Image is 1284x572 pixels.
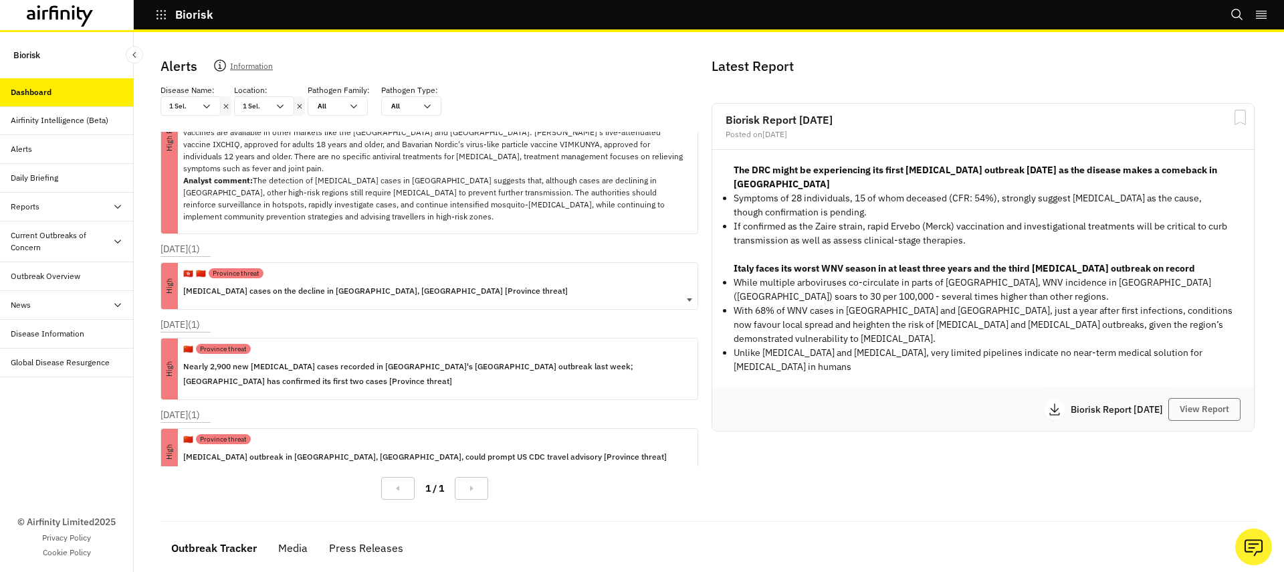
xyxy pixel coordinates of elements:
button: Ask our analysts [1235,529,1272,565]
strong: The DRC might be experiencing its first [MEDICAL_DATA] outbreak [DATE] as the disease makes a com... [734,164,1217,190]
p: 🇨🇳 [183,343,193,355]
div: Reports [11,201,39,213]
p: Unlike [MEDICAL_DATA] and [MEDICAL_DATA], very limited pipelines indicate no near-term medical so... [734,346,1233,374]
p: Latest Report [712,56,1252,76]
p: While multiple arboviruses co-circulate in parts of [GEOGRAPHIC_DATA], WNV incidence in [GEOGRAPH... [734,276,1233,304]
strong: Analyst comment: [183,175,253,185]
div: Disease Information [11,328,84,340]
p: Alerts [160,56,197,76]
button: Search [1230,3,1244,26]
div: Outbreak Tracker [171,538,257,558]
button: Previous Page [381,477,415,500]
p: [MEDICAL_DATA] cases on the decline in [GEOGRAPHIC_DATA], [GEOGRAPHIC_DATA] [Province threat] [183,284,568,298]
strong: Italy faces its worst WNV season in at least three years and the third [MEDICAL_DATA] outbreak on... [734,262,1195,274]
p: Biorisk Report [DATE] [1071,405,1168,414]
p: [DATE] ( 1 ) [160,242,200,256]
p: High [146,444,193,460]
p: Biorisk [175,9,213,21]
p: 🇭🇰 [183,268,193,280]
div: Daily Briefing [11,172,58,184]
div: Press Releases [329,538,403,558]
div: Dashboard [11,86,51,98]
div: Outbreak Overview [11,270,80,282]
p: Disease Name : [160,84,215,96]
div: Posted on [DATE] [726,130,1241,138]
div: Global Disease Resurgence [11,357,110,369]
div: Airfinity Intelligence (Beta) [11,114,108,126]
p: High Risk [72,127,267,144]
p: Nearly 2,900 new [MEDICAL_DATA] cases recorded in [GEOGRAPHIC_DATA]'s [GEOGRAPHIC_DATA] outbreak ... [183,359,687,389]
button: View Report [1168,398,1241,421]
h2: Biorisk Report [DATE] [726,114,1241,125]
p: If confirmed as the Zaire strain, rapid Ervebo (Merck) vaccination and investigational treatments... [734,219,1233,248]
p: As of [DATE], eight cases of [MEDICAL_DATA] have been identified in [GEOGRAPHIC_DATA], [GEOGRAPHI... [183,78,687,223]
p: Province threat [200,434,247,444]
p: With 68% of WNV cases in [GEOGRAPHIC_DATA] and [GEOGRAPHIC_DATA], just a year after first infecti... [734,304,1233,346]
svg: Bookmark Report [1232,109,1249,126]
p: Province threat [200,344,247,354]
p: [MEDICAL_DATA] outbreak in [GEOGRAPHIC_DATA], [GEOGRAPHIC_DATA], could prompt US CDC travel advis... [183,450,667,464]
p: 1 / 1 [425,482,444,496]
button: Close Sidebar [126,46,143,64]
div: 1 Sel. [235,97,275,115]
button: Next Page [455,477,488,500]
p: Biorisk [13,43,40,68]
div: Media [278,538,308,558]
p: 🇨🇳 [183,434,193,446]
p: Location : [234,84,267,96]
p: Province threat [213,268,259,278]
a: Cookie Policy [43,547,91,559]
p: High [146,278,193,294]
p: Information [230,59,273,78]
p: Pathogen Family : [308,84,370,96]
div: 1 Sel. [161,97,201,115]
p: Pathogen Type : [381,84,438,96]
p: [DATE] ( 1 ) [160,318,200,332]
button: Biorisk [155,3,213,26]
p: [DATE] ( 1 ) [160,408,200,422]
div: News [11,299,31,311]
div: Current Outbreaks of Concern [11,229,112,254]
p: High [139,361,200,377]
div: Alerts [11,143,32,155]
p: Symptoms of 28 individuals, 15 of whom deceased (CFR: 54%), strongly suggest [MEDICAL_DATA] as th... [734,191,1233,219]
a: Privacy Policy [42,532,91,544]
p: © Airfinity Limited 2025 [17,515,116,529]
p: 🇨🇳 [196,268,206,280]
